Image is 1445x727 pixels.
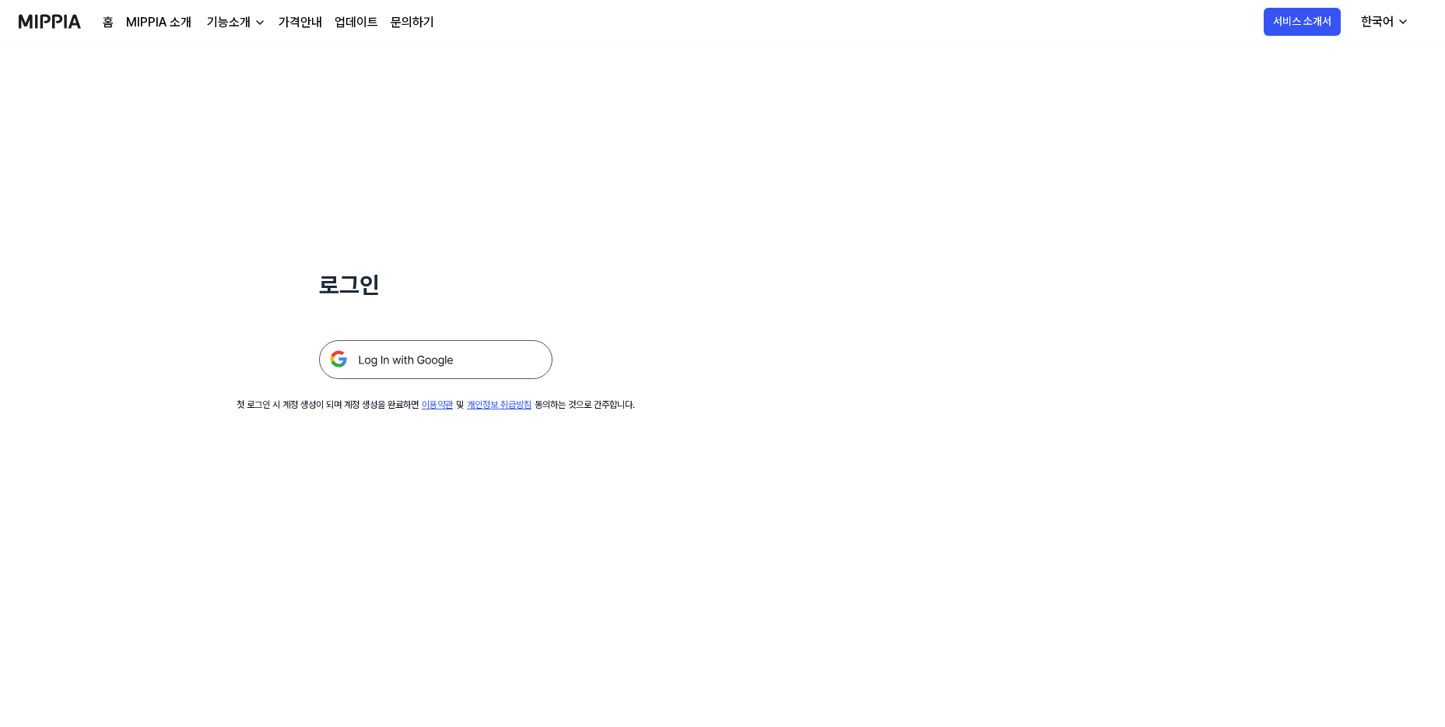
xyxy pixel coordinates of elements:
img: 구글 로그인 버튼 [319,340,552,379]
div: 한국어 [1358,12,1397,31]
img: down [254,16,266,29]
h1: 로그인 [319,268,552,303]
button: 기능소개 [204,13,266,32]
button: 서비스 소개서 [1264,8,1341,36]
div: 첫 로그인 시 계정 생성이 되며 계정 생성을 완료하면 및 동의하는 것으로 간주합니다. [237,398,635,412]
a: 이용약관 [422,399,453,410]
button: 한국어 [1349,6,1419,37]
a: 문의하기 [391,13,434,32]
a: 업데이트 [335,13,378,32]
a: 가격안내 [279,13,322,32]
a: 홈 [103,13,114,32]
a: MIPPIA 소개 [126,13,191,32]
div: 기능소개 [204,13,254,32]
a: 개인정보 취급방침 [467,399,531,410]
